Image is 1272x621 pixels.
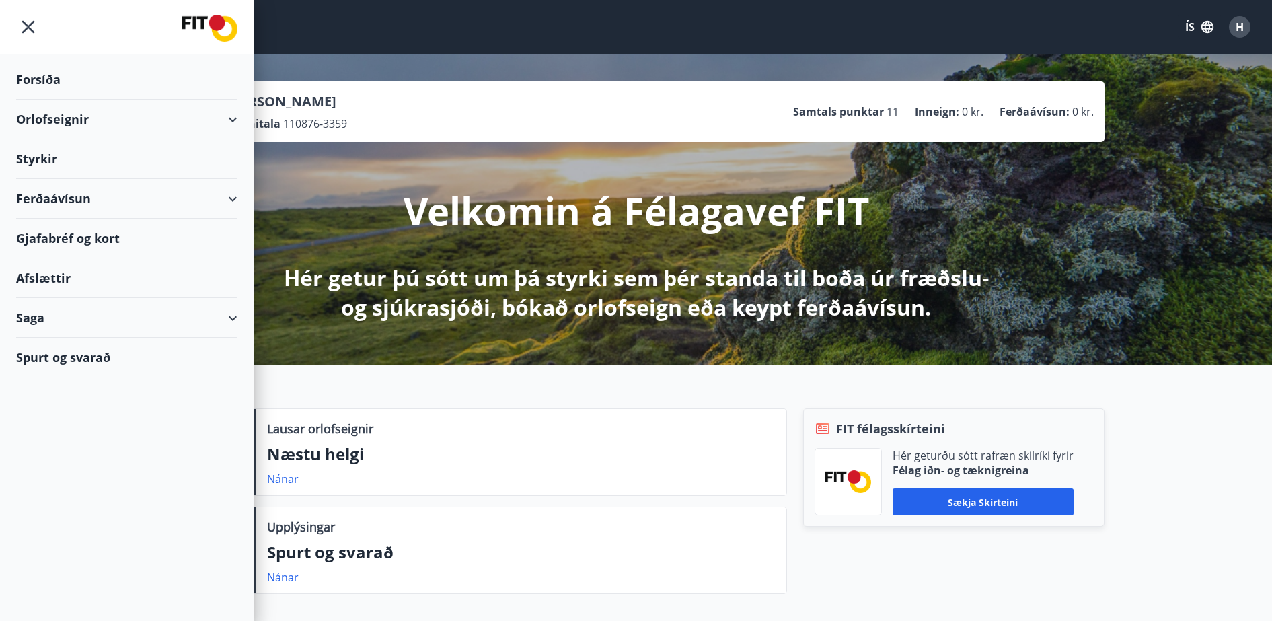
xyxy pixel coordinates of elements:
[16,258,237,298] div: Afslættir
[283,116,347,131] span: 110876-3359
[16,219,237,258] div: Gjafabréf og kort
[962,104,983,119] span: 0 kr.
[16,60,237,100] div: Forsíða
[915,104,959,119] p: Inneign :
[267,541,776,564] p: Spurt og svarað
[16,100,237,139] div: Orlofseignir
[893,488,1074,515] button: Sækja skírteini
[1178,15,1221,39] button: ÍS
[887,104,899,119] span: 11
[267,420,373,437] p: Lausar orlofseignir
[825,470,871,492] img: FPQVkF9lTnNbbaRSFyT17YYeljoOGk5m51IhT0bO.png
[1072,104,1094,119] span: 0 kr.
[16,298,237,338] div: Saga
[227,92,347,111] p: [PERSON_NAME]
[793,104,884,119] p: Samtals punktar
[404,185,869,236] p: Velkomin á Félagavef FIT
[1000,104,1070,119] p: Ferðaávísun :
[267,518,335,536] p: Upplýsingar
[182,15,237,42] img: union_logo
[1224,11,1256,43] button: H
[16,139,237,179] div: Styrkir
[267,472,299,486] a: Nánar
[1236,20,1244,34] span: H
[893,448,1074,463] p: Hér geturðu sótt rafræn skilríki fyrir
[836,420,945,437] span: FIT félagsskírteini
[893,463,1074,478] p: Félag iðn- og tæknigreina
[16,179,237,219] div: Ferðaávísun
[281,263,992,322] p: Hér getur þú sótt um þá styrki sem þér standa til boða úr fræðslu- og sjúkrasjóði, bókað orlofsei...
[16,15,40,39] button: menu
[16,338,237,377] div: Spurt og svarað
[267,570,299,585] a: Nánar
[267,443,776,466] p: Næstu helgi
